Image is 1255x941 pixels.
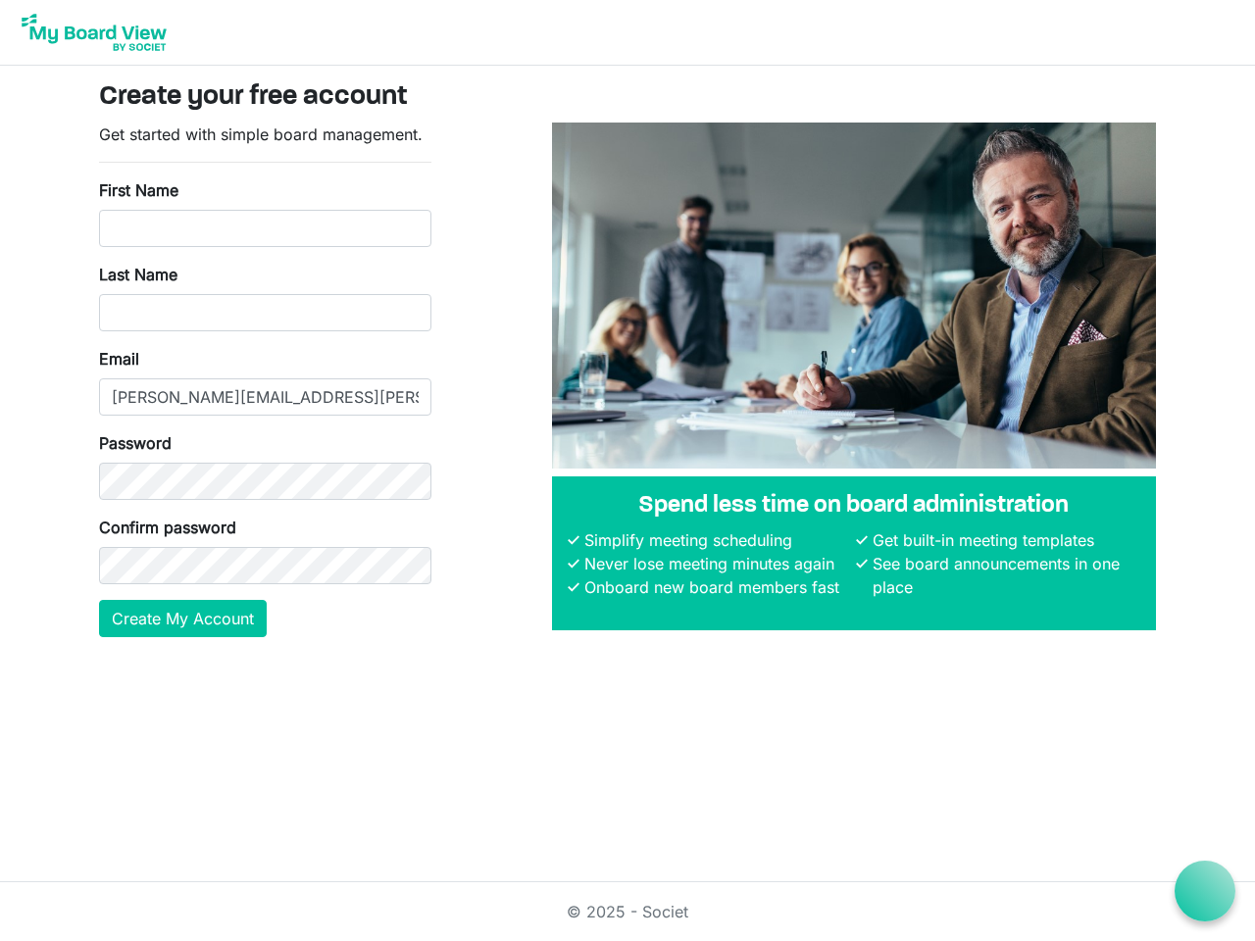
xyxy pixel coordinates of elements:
li: Simplify meeting scheduling [579,528,852,552]
li: Get built-in meeting templates [868,528,1140,552]
li: See board announcements in one place [868,552,1140,599]
label: Password [99,431,172,455]
img: My Board View Logo [16,8,173,57]
li: Onboard new board members fast [579,575,852,599]
label: Last Name [99,263,177,286]
h4: Spend less time on board administration [568,492,1140,520]
h3: Create your free account [99,81,1156,115]
button: Create My Account [99,600,267,637]
span: Get started with simple board management. [99,124,423,144]
a: © 2025 - Societ [567,902,688,921]
li: Never lose meeting minutes again [579,552,852,575]
label: Confirm password [99,516,236,539]
img: A photograph of board members sitting at a table [552,123,1156,469]
label: First Name [99,178,178,202]
label: Email [99,347,139,371]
